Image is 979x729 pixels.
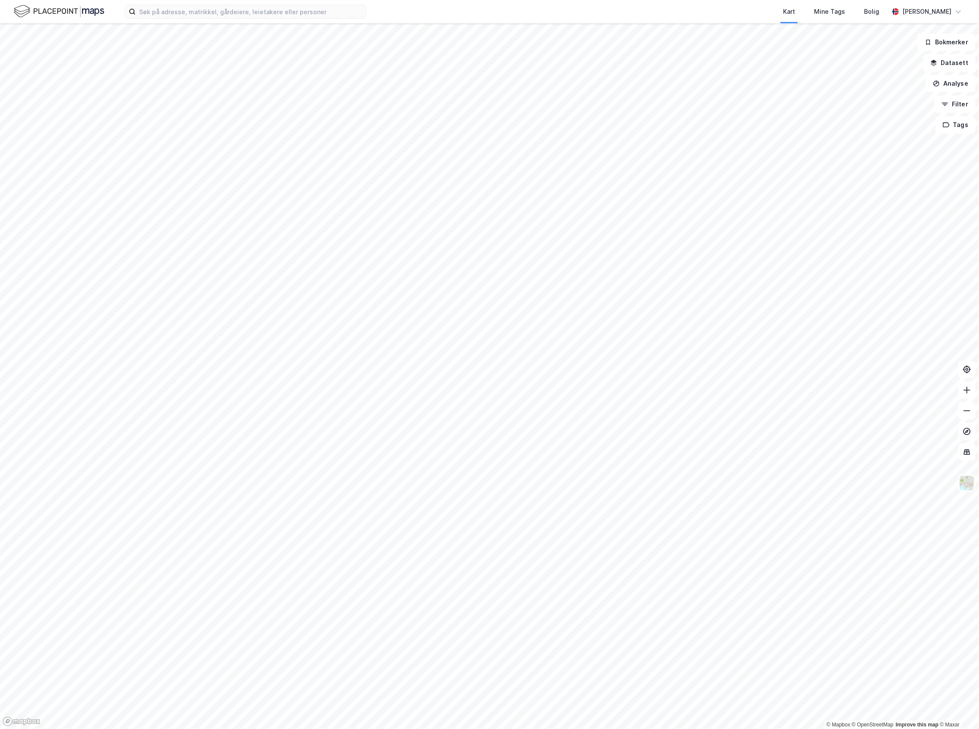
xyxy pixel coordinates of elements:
div: Bolig [864,6,879,17]
div: [PERSON_NAME] [902,6,951,17]
a: OpenStreetMap [852,722,894,728]
div: Mine Tags [814,6,845,17]
a: Improve this map [896,722,939,728]
img: logo.f888ab2527a4732fd821a326f86c7f29.svg [14,4,104,19]
button: Filter [934,96,976,113]
iframe: Chat Widget [936,688,979,729]
div: Kontrollprogram for chat [936,688,979,729]
img: Z [959,475,975,491]
a: Mapbox [827,722,850,728]
button: Analyse [926,75,976,92]
button: Datasett [923,54,976,71]
div: Kart [783,6,795,17]
input: Søk på adresse, matrikkel, gårdeiere, leietakere eller personer [136,5,366,18]
button: Tags [935,116,976,133]
button: Bokmerker [917,34,976,51]
a: Mapbox homepage [3,717,40,726]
